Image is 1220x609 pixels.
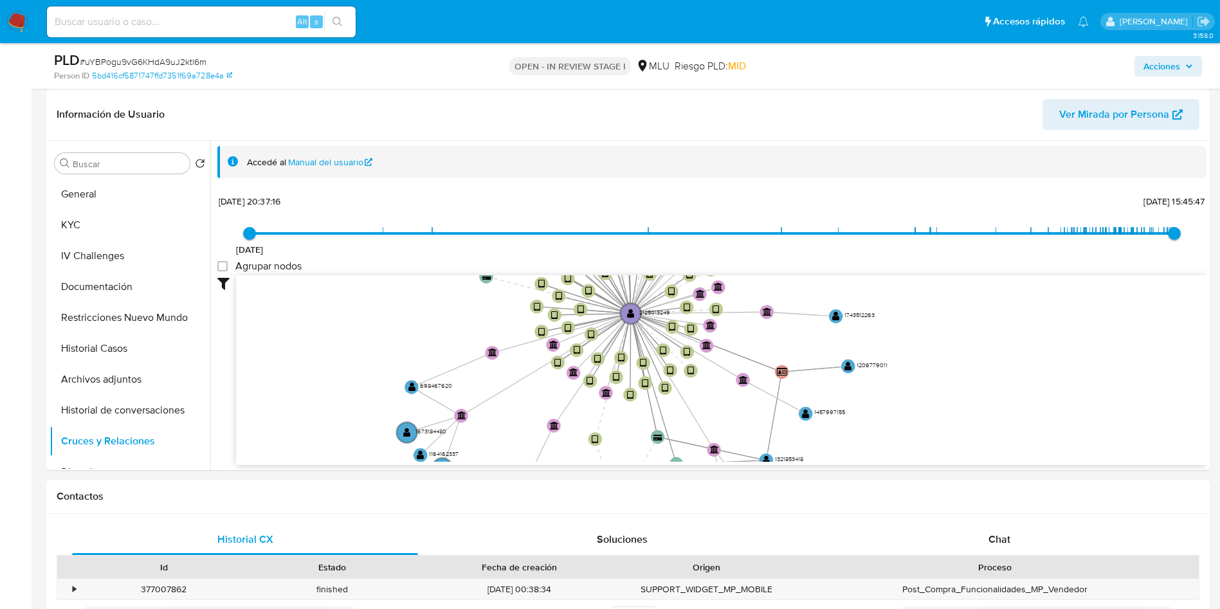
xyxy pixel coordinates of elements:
[640,358,646,368] text: 
[236,243,264,256] span: [DATE]
[713,305,719,314] text: 
[551,310,558,320] text: 
[1120,15,1192,28] p: antonio.rossel@mercadolibre.com
[739,375,748,383] text: 
[844,361,852,371] text: 
[988,532,1010,547] span: Chat
[1042,99,1199,130] button: Ver Mirada por Persona
[50,395,210,426] button: Historial de conversaciones
[653,433,662,440] text: 
[602,388,611,396] text: 
[408,382,416,392] text: 
[92,70,232,82] a: 5bd416cf5871747ffd7351f69a728e4a
[73,583,76,595] div: •
[574,345,580,355] text: 
[47,14,356,30] input: Buscar usuario o caso...
[627,309,635,318] text: 
[588,329,594,339] text: 
[60,158,70,168] button: Buscar
[54,70,89,82] b: Person ID
[257,561,408,574] div: Estado
[426,561,614,574] div: Fecha de creación
[565,273,571,283] text: 
[565,323,571,332] text: 
[763,307,772,316] text: 
[636,59,669,73] div: MLU
[775,455,803,463] text: 1321853418
[50,210,210,241] button: KYC
[791,579,1199,600] div: Post_Compra_Funcionalidades_MP_Vendedor
[602,268,608,278] text: 
[587,376,593,386] text: 
[417,579,623,600] div: [DATE] 00:38:34
[534,302,540,311] text: 
[802,408,810,418] text: 
[714,282,723,291] text: 
[417,450,424,460] text: 
[687,366,694,376] text: 
[763,455,770,465] text: 
[814,408,845,416] text: 1457997155
[585,286,592,296] text: 
[1197,15,1210,28] a: Salir
[80,55,206,68] span: # uYBPogu9vG6KHdA9uJ2ktl6m
[538,279,545,289] text: 
[569,368,578,376] text: 
[554,358,561,367] text: 
[549,340,558,349] text: 
[54,50,80,70] b: PLD
[646,269,653,279] text: 
[482,273,491,280] text: 
[832,311,840,321] text: 
[594,354,601,364] text: 
[618,353,624,363] text: 
[675,59,746,73] span: Riesgo PLD:
[217,532,273,547] span: Historial CX
[73,158,185,170] input: Buscar
[247,156,286,168] span: Accedé al
[687,324,694,334] text: 
[578,305,584,314] text: 
[415,426,446,435] text: 1673184480
[297,15,307,28] span: Alt
[702,341,711,349] text: 
[403,428,411,437] text: 
[457,411,466,419] text: 
[509,57,631,75] p: OPEN - IN REVIEW STAGE I
[662,383,668,393] text: 
[710,445,719,453] text: 
[993,15,1065,28] span: Accesos rápidos
[288,156,373,168] a: Manual del usuario
[324,13,351,31] button: search-icon
[777,367,787,376] text: 
[844,311,875,319] text: 1743512263
[597,532,648,547] span: Soluciones
[660,345,666,355] text: 
[57,490,1199,503] h1: Contactos
[673,460,682,467] text: 
[538,327,545,336] text: 
[857,360,888,368] text: 1206779011
[696,289,705,298] text: 
[1078,16,1089,27] a: Notificaciones
[686,270,693,280] text: 
[235,260,302,273] span: Agrupar nodos
[639,307,670,316] text: 2125013249
[80,579,248,600] div: 377007862
[627,390,633,399] text: 
[50,271,210,302] button: Documentación
[429,449,459,457] text: 1164162337
[248,579,417,600] div: finished
[50,241,210,271] button: IV Challenges
[57,108,165,121] h1: Información de Usuario
[488,348,497,356] text: 
[800,561,1190,574] div: Proceso
[706,321,715,329] text: 
[556,291,562,301] text: 
[195,158,205,172] button: Volver al orden por defecto
[219,195,280,208] span: [DATE] 20:37:16
[50,179,210,210] button: General
[550,421,559,429] text: 
[50,426,210,457] button: Cruces y Relaciones
[314,15,318,28] span: s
